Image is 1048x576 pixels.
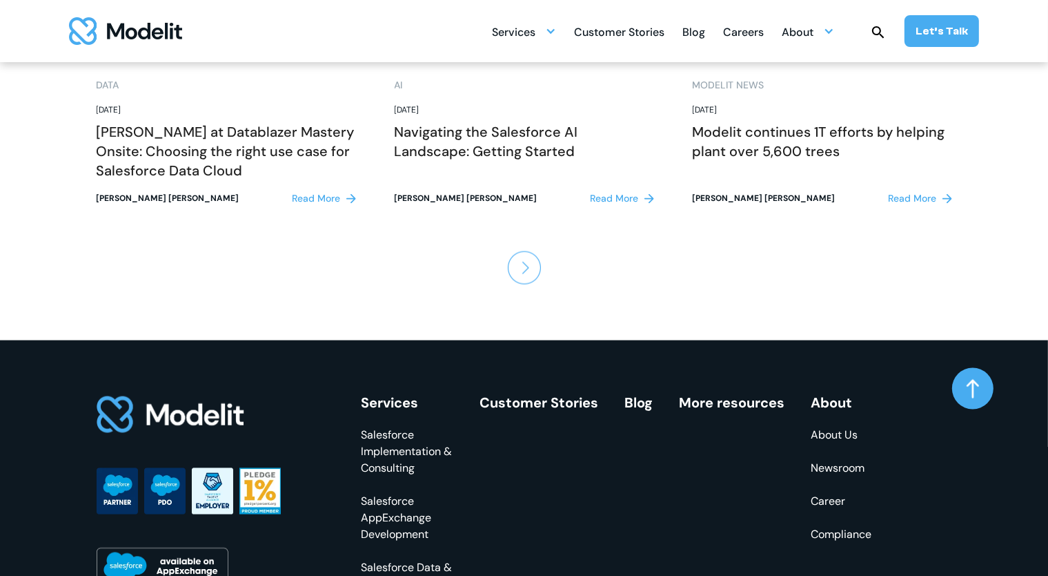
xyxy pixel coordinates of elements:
[591,191,639,206] div: Read More
[395,104,654,117] div: [DATE]
[889,191,952,206] a: Read More
[889,191,937,206] div: Read More
[293,191,341,206] div: Read More
[97,122,356,180] h2: [PERSON_NAME] at Datablazer Mastery Onsite: Choosing the right use case for Salesforce Data Cloud
[811,526,872,543] a: Compliance
[492,18,556,45] div: Services
[395,192,537,205] div: [PERSON_NAME] [PERSON_NAME]
[97,78,119,93] div: Data
[591,191,654,206] a: Read More
[967,379,979,399] img: arrow up
[693,104,952,117] div: [DATE]
[97,245,952,291] div: List
[574,20,664,47] div: Customer Stories
[723,18,764,45] a: Careers
[395,78,403,93] div: AI
[395,122,654,161] h2: Navigating the Salesforce AI Landscape: Getting Started
[682,20,705,47] div: Blog
[362,427,454,477] a: Salesforce Implementation & Consulting
[492,20,535,47] div: Services
[916,23,968,39] div: Let’s Talk
[69,17,182,45] a: home
[97,104,356,117] div: [DATE]
[811,460,872,477] a: Newsroom
[574,18,664,45] a: Customer Stories
[625,394,653,412] a: Blog
[782,20,813,47] div: About
[97,192,239,205] div: [PERSON_NAME] [PERSON_NAME]
[293,191,356,206] a: Read More
[97,395,246,434] img: footer logo
[682,18,705,45] a: Blog
[782,18,834,45] div: About
[904,15,979,47] a: Let’s Talk
[69,17,182,45] img: modelit logo
[508,251,541,285] img: arrow right
[693,78,764,93] div: Modelit News
[644,194,654,204] img: right arrow
[811,427,872,443] a: About Us
[680,394,785,412] a: More resources
[480,394,599,412] a: Customer Stories
[693,122,952,161] h2: Modelit continues 1T efforts by helping plant over 5,600 trees
[362,493,454,543] a: Salesforce AppExchange Development
[811,395,872,410] div: About
[508,245,541,291] a: Next Page
[693,192,836,205] div: [PERSON_NAME] [PERSON_NAME]
[811,493,872,510] a: Career
[346,194,356,204] img: right arrow
[723,20,764,47] div: Careers
[942,194,952,204] img: right arrow
[362,395,454,410] div: Services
